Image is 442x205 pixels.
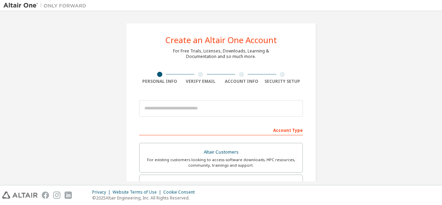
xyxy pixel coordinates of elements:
img: linkedin.svg [65,192,72,199]
div: Create an Altair One Account [165,36,277,44]
div: Cookie Consent [163,189,199,195]
div: Account Type [139,124,303,135]
div: Privacy [92,189,113,195]
img: instagram.svg [53,192,60,199]
div: Students [144,179,298,189]
div: Verify Email [180,79,221,84]
div: Personal Info [139,79,180,84]
div: For Free Trials, Licenses, Downloads, Learning & Documentation and so much more. [173,48,269,59]
div: Account Info [221,79,262,84]
img: Altair One [3,2,90,9]
div: Security Setup [262,79,303,84]
div: For existing customers looking to access software downloads, HPC resources, community, trainings ... [144,157,298,168]
div: Website Terms of Use [113,189,163,195]
img: facebook.svg [42,192,49,199]
div: Altair Customers [144,147,298,157]
p: © 2025 Altair Engineering, Inc. All Rights Reserved. [92,195,199,201]
img: altair_logo.svg [2,192,38,199]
